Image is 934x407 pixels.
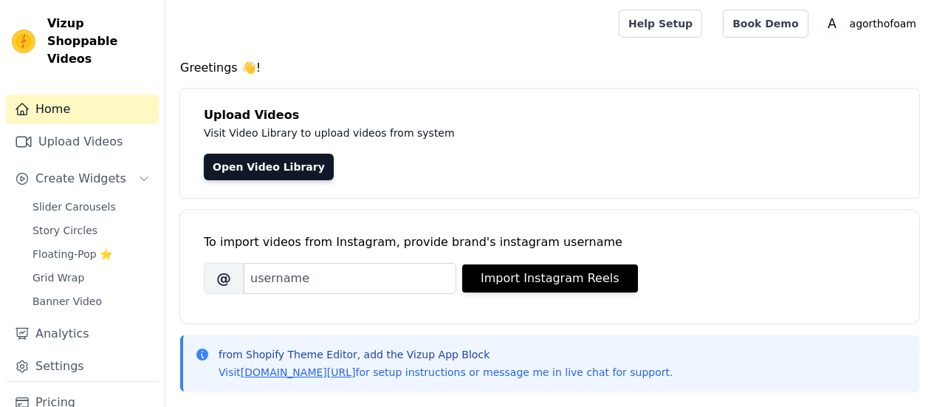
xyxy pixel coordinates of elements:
[32,294,102,309] span: Banner Video
[6,164,159,194] button: Create Widgets
[32,247,112,261] span: Floating-Pop ⭐
[244,263,456,294] input: username
[6,95,159,124] a: Home
[219,365,673,380] p: Visit for setup instructions or message me in live chat for support.
[219,347,673,362] p: from Shopify Theme Editor, add the Vizup App Block
[47,15,153,68] span: Vizup Shoppable Videos
[619,10,702,38] a: Help Setup
[24,267,159,288] a: Grid Wrap
[180,59,919,77] h4: Greetings 👋!
[204,154,334,180] a: Open Video Library
[24,220,159,241] a: Story Circles
[6,319,159,349] a: Analytics
[24,196,159,217] a: Slider Carousels
[32,270,84,285] span: Grid Wrap
[32,223,97,238] span: Story Circles
[204,263,244,294] span: @
[828,16,837,31] text: A
[24,291,159,312] a: Banner Video
[820,10,922,37] button: A agorthofoam
[32,199,116,214] span: Slider Carousels
[204,124,865,142] p: Visit Video Library to upload videos from system
[844,10,922,37] p: agorthofoam
[6,127,159,157] a: Upload Videos
[12,30,35,53] img: Vizup
[204,106,896,124] h4: Upload Videos
[241,366,356,378] a: [DOMAIN_NAME][URL]
[723,10,808,38] a: Book Demo
[6,352,159,381] a: Settings
[24,244,159,264] a: Floating-Pop ⭐
[35,170,126,188] span: Create Widgets
[462,264,638,293] button: Import Instagram Reels
[204,233,896,251] div: To import videos from Instagram, provide brand's instagram username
